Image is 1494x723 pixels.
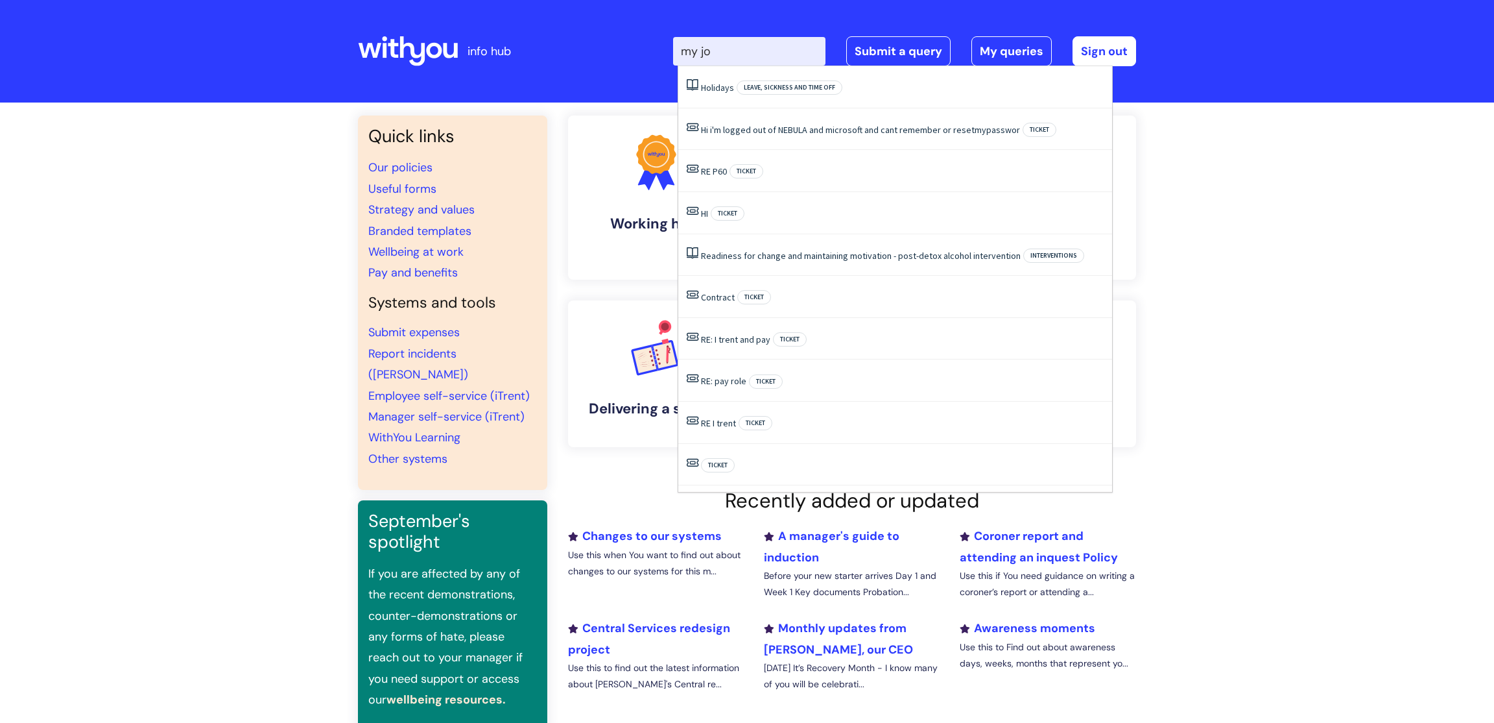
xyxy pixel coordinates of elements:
a: Strategy and values [368,202,475,217]
a: Employee self-service (iTrent) [368,388,530,404]
span: Ticket [749,374,783,389]
a: Contract [701,291,735,303]
p: Use this to Find out about awareness days, weeks, months that represent yo... [960,639,1136,672]
a: Awareness moments [960,620,1095,636]
div: | - [673,36,1136,66]
a: Sign out [1073,36,1136,66]
a: Manager self-service (iTrent) [368,409,525,424]
a: Coroner report and attending an inquest Policy [960,528,1118,565]
p: If you are affected by any of the recent demonstrations, counter-demonstrations or any forms of h... [368,563,537,711]
a: Monthly updates from [PERSON_NAME], our CEO [764,620,913,657]
a: Hi i'm logged out of NEBULA and microsoft and cant remember or resetmypasswor [701,124,1020,136]
a: Our policies [368,160,433,175]
a: RE I trent [701,417,736,429]
p: info hub [468,41,511,62]
a: Pay and benefits [368,265,458,280]
a: My queries [971,36,1052,66]
p: Use this if You need guidance on writing a coroner’s report or attending a... [960,568,1136,600]
a: Branded templates [368,223,471,239]
a: Holidays [701,82,734,93]
h2: Recently added or updated [568,489,1136,513]
a: Delivering a service [568,300,744,447]
h3: September's spotlight [368,511,537,553]
a: wellbeing resources. [386,692,506,707]
p: Use this to find out the latest information about [PERSON_NAME]'s Central re... [568,660,744,692]
a: WithYou Learning [368,430,460,445]
a: Central Services redesign project [568,620,730,657]
span: Ticket [737,290,771,304]
a: Submit expenses [368,325,460,340]
a: Wellbeing at work [368,244,464,260]
p: Before your new starter arrives Day 1 and Week 1 Key documents Probation... [764,568,940,600]
a: Changes to our systems [568,528,722,544]
h4: Working here [578,215,734,232]
a: Other systems [368,451,447,467]
span: Ticket [773,332,807,347]
span: Ticket [711,206,744,221]
p: [DATE] It’s Recovery Month - I know many of you will be celebrati... [764,660,940,692]
a: RE P60 [701,165,727,177]
span: Ticket [1023,123,1056,137]
h4: Delivering a service [578,400,734,417]
span: Ticket [701,458,735,472]
span: Ticket [739,416,772,430]
a: A manager's guide to induction [764,528,899,565]
span: my [975,124,986,136]
h4: Systems and tools [368,294,537,312]
span: Ticket [729,164,763,178]
a: Useful forms [368,181,436,197]
a: Submit a query [846,36,951,66]
a: RE: pay role [701,375,746,387]
a: Working here [568,116,744,280]
a: Readiness for change and maintaining motivation - post-detox alcohol intervention [701,250,1021,262]
a: Report incidents ([PERSON_NAME]) [368,346,468,382]
h3: Quick links [368,126,537,147]
a: RE: I trent and pay [701,334,770,345]
a: HI [701,208,708,219]
span: Interventions [1023,249,1084,263]
p: Use this when You want to find out about changes to our systems for this m... [568,547,744,580]
span: Leave, sickness and time off [737,80,842,95]
input: Search [673,37,825,66]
